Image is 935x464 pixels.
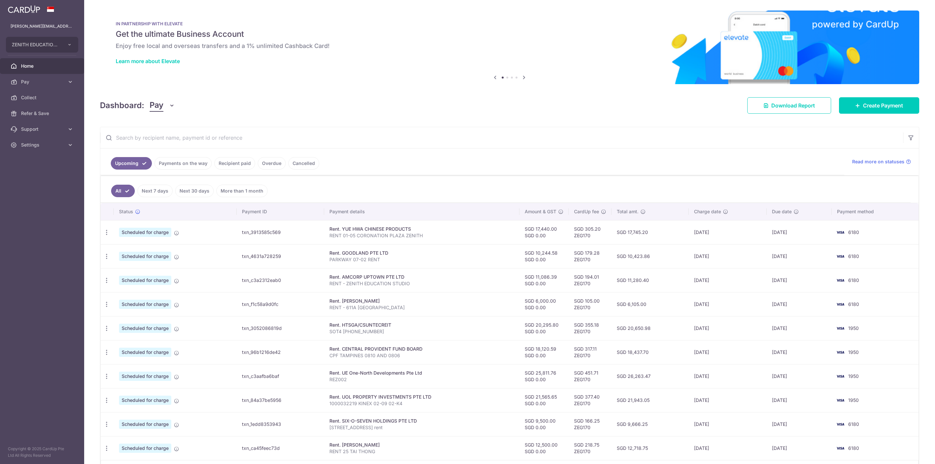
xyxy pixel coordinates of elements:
span: 6180 [848,253,859,259]
p: REZ002 [329,376,515,383]
p: SOT4 [PHONE_NUMBER] [329,328,515,335]
span: 6180 [848,277,859,283]
p: [PERSON_NAME][EMAIL_ADDRESS][DOMAIN_NAME] [11,23,74,30]
span: 6180 [848,421,859,427]
img: Bank Card [834,372,847,380]
span: 6180 [848,445,859,451]
td: [DATE] [767,292,832,316]
button: ZENITH EDUCATION STUDIO PTE. LTD. [6,37,78,53]
span: Scheduled for charge [119,276,171,285]
td: txn_ca45feec73d [237,436,324,460]
td: txn_84a37be5956 [237,388,324,412]
div: Rent. [PERSON_NAME] [329,442,515,448]
td: SGD 166.25 ZEG170 [569,412,611,436]
td: SGD 10,244.58 SGD 0.00 [519,244,569,268]
td: [DATE] [689,316,766,340]
td: [DATE] [767,244,832,268]
td: SGD 305.20 ZEG170 [569,220,611,244]
td: [DATE] [767,220,832,244]
td: [DATE] [767,436,832,460]
img: Bank Card [834,300,847,308]
td: SGD 21,565.65 SGD 0.00 [519,388,569,412]
span: Pay [150,99,163,112]
td: SGD 12,500.00 SGD 0.00 [519,436,569,460]
td: txn_4631a728259 [237,244,324,268]
td: [DATE] [689,292,766,316]
span: Status [119,208,133,215]
a: Create Payment [839,97,919,114]
td: txn_96b1216de42 [237,340,324,364]
td: [DATE] [689,244,766,268]
th: Payment method [832,203,919,220]
span: CardUp fee [574,208,599,215]
img: Bank Card [834,348,847,356]
a: All [111,185,135,197]
a: Recipient paid [214,157,255,170]
span: Scheduled for charge [119,420,171,429]
td: SGD 194.01 ZEG170 [569,268,611,292]
td: SGD 218.75 ZEG170 [569,436,611,460]
td: SGD 317.11 ZEG170 [569,340,611,364]
td: SGD 26,263.47 [611,364,689,388]
span: Scheduled for charge [119,372,171,381]
td: txn_3913585c569 [237,220,324,244]
td: [DATE] [689,436,766,460]
a: Next 7 days [137,185,173,197]
span: 1950 [848,325,859,331]
span: 6180 [848,301,859,307]
img: Bank Card [834,276,847,284]
img: Bank Card [834,396,847,404]
td: [DATE] [767,364,832,388]
img: CardUp [8,5,40,13]
div: Rent. SIX-O-SEVEN HOLDINGS PTE LTD [329,418,515,424]
td: SGD 18,120.59 SGD 0.00 [519,340,569,364]
td: txn_c3a2312eab0 [237,268,324,292]
span: Collect [21,94,64,101]
span: 1950 [848,397,859,403]
p: IN PARTNERSHIP WITH ELEVATE [116,21,903,26]
span: Settings [21,142,64,148]
td: SGD 355.18 ZEG170 [569,316,611,340]
span: Read more on statuses [852,158,904,165]
td: [DATE] [767,316,832,340]
span: 1950 [848,349,859,355]
span: Scheduled for charge [119,396,171,405]
td: SGD 12,718.75 [611,436,689,460]
td: SGD 9,666.25 [611,412,689,436]
span: Scheduled for charge [119,252,171,261]
td: SGD 451.71 ZEG170 [569,364,611,388]
img: Bank Card [834,444,847,452]
p: RENT 01-05 CORONATION PLAZA ZENITH [329,232,515,239]
td: SGD 11,280.40 [611,268,689,292]
span: Pay [21,79,64,85]
td: SGD 377.40 ZEG170 [569,388,611,412]
td: SGD 6,000.00 SGD 0.00 [519,292,569,316]
td: [DATE] [767,340,832,364]
a: Upcoming [111,157,152,170]
td: [DATE] [689,268,766,292]
h5: Get the ultimate Business Account [116,29,903,39]
td: SGD 21,943.05 [611,388,689,412]
div: Rent. UE One-North Developments Pte Ltd [329,370,515,376]
span: Download Report [771,102,815,109]
td: SGD 10,423.86 [611,244,689,268]
td: [DATE] [767,388,832,412]
td: SGD 17,745.20 [611,220,689,244]
span: Create Payment [863,102,903,109]
span: Scheduled for charge [119,348,171,357]
div: Rent. UOL PROPERTY INVESTMENTS PTE LTD [329,394,515,400]
img: Bank Card [834,228,847,236]
h6: Enjoy free local and overseas transfers and a 1% unlimited Cashback Card! [116,42,903,50]
p: CPF TAMPINES 0810 AND 0806 [329,352,515,359]
span: Scheduled for charge [119,444,171,453]
span: Support [21,126,64,132]
h4: Dashboard: [100,100,144,111]
span: Due date [772,208,792,215]
span: Amount & GST [525,208,556,215]
td: SGD 17,440.00 SGD 0.00 [519,220,569,244]
td: SGD 179.28 ZEG170 [569,244,611,268]
th: Payment details [324,203,520,220]
span: ZENITH EDUCATION STUDIO PTE. LTD. [12,41,60,48]
span: Charge date [694,208,721,215]
td: [DATE] [689,388,766,412]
